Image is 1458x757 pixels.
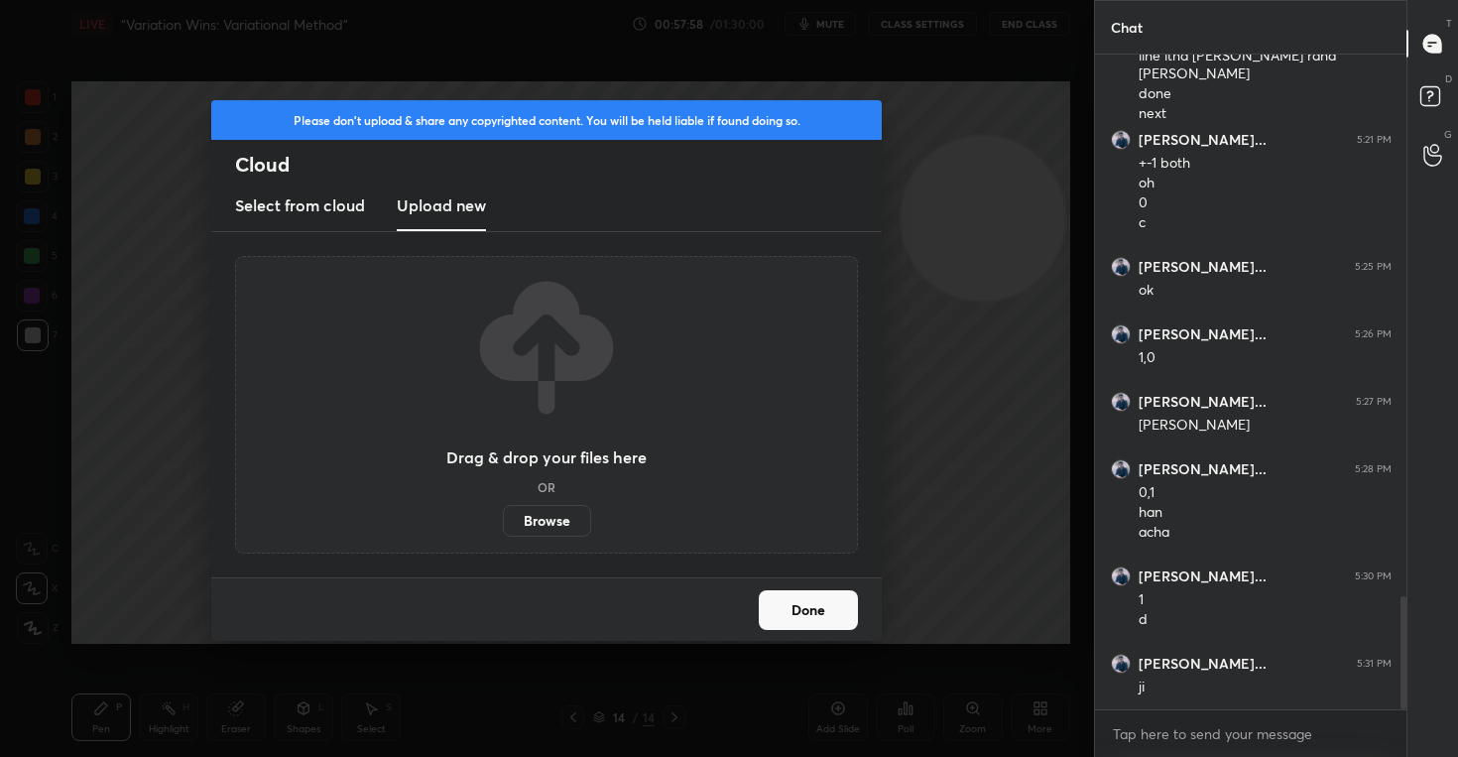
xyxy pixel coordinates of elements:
[1444,127,1452,142] p: G
[1095,1,1158,54] p: Chat
[1139,393,1267,411] h6: [PERSON_NAME]...
[397,193,486,217] h3: Upload new
[1357,134,1392,146] div: 5:21 PM
[1356,396,1392,408] div: 5:27 PM
[1111,392,1131,412] img: a200fcb8e4b8429081d4a3a55f975463.jpg
[1111,567,1131,586] img: a200fcb8e4b8429081d4a3a55f975463.jpg
[1355,328,1392,340] div: 5:26 PM
[1357,658,1392,670] div: 5:31 PM
[1139,174,1392,193] div: oh
[235,193,365,217] h3: Select from cloud
[1111,130,1131,150] img: a200fcb8e4b8429081d4a3a55f975463.jpg
[1139,348,1392,368] div: 1,0
[1111,324,1131,344] img: a200fcb8e4b8429081d4a3a55f975463.jpg
[1139,258,1267,276] h6: [PERSON_NAME]...
[1355,463,1392,475] div: 5:28 PM
[538,481,555,493] h5: OR
[1139,483,1392,503] div: 0,1
[759,590,858,630] button: Done
[1139,84,1392,104] div: done
[1095,55,1407,709] div: grid
[1139,325,1267,343] h6: [PERSON_NAME]...
[211,100,882,140] div: Please don't upload & share any copyrighted content. You will be held liable if found doing so.
[1445,71,1452,86] p: D
[1111,257,1131,277] img: a200fcb8e4b8429081d4a3a55f975463.jpg
[1139,416,1392,436] div: [PERSON_NAME]
[1139,154,1392,174] div: +-1 both
[1139,47,1392,84] div: line itna [PERSON_NAME] raha [PERSON_NAME]
[1355,261,1392,273] div: 5:25 PM
[1139,523,1392,543] div: acha
[1139,460,1267,478] h6: [PERSON_NAME]...
[446,449,647,465] h3: Drag & drop your files here
[1139,678,1392,697] div: ji
[1111,654,1131,674] img: a200fcb8e4b8429081d4a3a55f975463.jpg
[235,152,882,178] h2: Cloud
[1139,503,1392,523] div: han
[1139,568,1267,585] h6: [PERSON_NAME]...
[1139,131,1267,149] h6: [PERSON_NAME]...
[1139,193,1392,213] div: 0
[1139,590,1392,610] div: 1
[1355,570,1392,582] div: 5:30 PM
[1446,16,1452,31] p: T
[1139,213,1392,233] div: c
[1139,281,1392,301] div: ok
[1139,104,1392,124] div: next
[1111,459,1131,479] img: a200fcb8e4b8429081d4a3a55f975463.jpg
[1139,655,1267,673] h6: [PERSON_NAME]...
[1139,610,1392,630] div: d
